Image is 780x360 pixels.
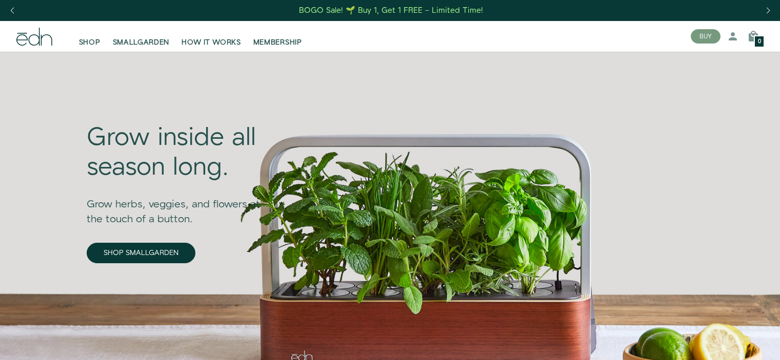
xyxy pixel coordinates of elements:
a: SMALLGARDEN [107,25,176,48]
a: SHOP [73,25,107,48]
span: SMALLGARDEN [113,37,170,48]
a: MEMBERSHIP [247,25,308,48]
a: SHOP SMALLGARDEN [87,243,195,263]
iframe: Opens a widget where you can find more information [701,329,770,355]
a: HOW IT WORKS [175,25,247,48]
span: 0 [758,39,761,45]
div: BOGO Sale! 🌱 Buy 1, Get 1 FREE – Limited Time! [299,5,483,16]
button: BUY [691,29,721,44]
div: Grow inside all season long. [87,123,275,182]
a: BOGO Sale! 🌱 Buy 1, Get 1 FREE – Limited Time! [298,3,484,18]
div: Grow herbs, veggies, and flowers at the touch of a button. [87,183,275,227]
span: HOW IT WORKS [182,37,241,48]
span: SHOP [79,37,101,48]
span: MEMBERSHIP [253,37,302,48]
